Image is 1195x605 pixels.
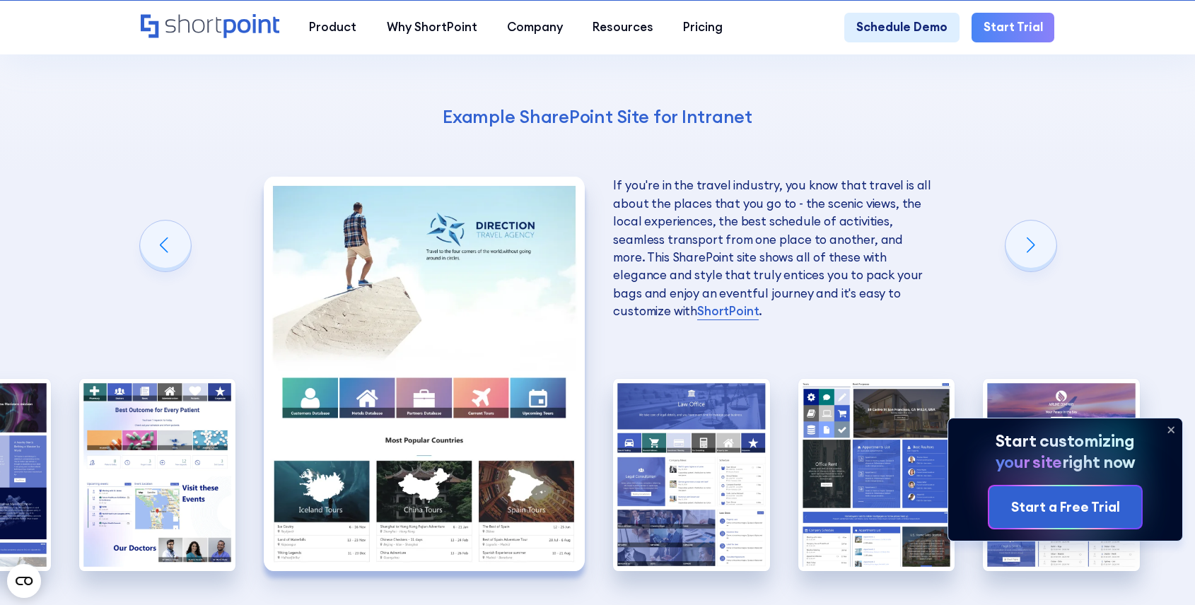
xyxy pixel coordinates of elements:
[141,14,279,40] a: Home
[798,379,955,571] img: Intranet Site Example SharePoint Real Estate
[844,13,960,42] a: Schedule Demo
[983,379,1139,571] div: 10 / 10
[983,379,1139,571] img: Best SharePoint Intranet Transport
[264,177,585,571] img: Best SharePoint Intranet Travel
[79,379,235,571] div: 6 / 10
[294,13,371,42] a: Product
[972,13,1055,42] a: Start Trial
[140,221,191,271] div: Previous slide
[371,13,491,42] a: Why ShortPoint
[264,177,585,571] div: 7 / 10
[1005,221,1056,271] div: Next slide
[683,18,723,36] div: Pricing
[7,564,41,598] button: Open CMP widget
[613,379,769,571] div: 8 / 10
[1011,497,1120,517] div: Start a Free Trial
[387,18,477,36] div: Why ShortPoint
[989,486,1141,528] a: Start a Free Trial
[593,18,653,36] div: Resources
[79,379,235,571] img: Best Intranet Example Healthcare
[798,379,955,571] div: 9 / 10
[1124,537,1195,605] iframe: Chat Widget
[578,13,668,42] a: Resources
[507,18,563,36] div: Company
[697,302,759,320] a: ShortPoint
[613,379,769,571] img: Intranet Page Example Legal
[492,13,578,42] a: Company
[668,13,738,42] a: Pricing
[613,177,934,320] p: If you're in the travel industry, you know that travel is all about the places that you go to - t...
[309,18,356,36] div: Product
[262,105,934,129] h4: Example SharePoint Site for Intranet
